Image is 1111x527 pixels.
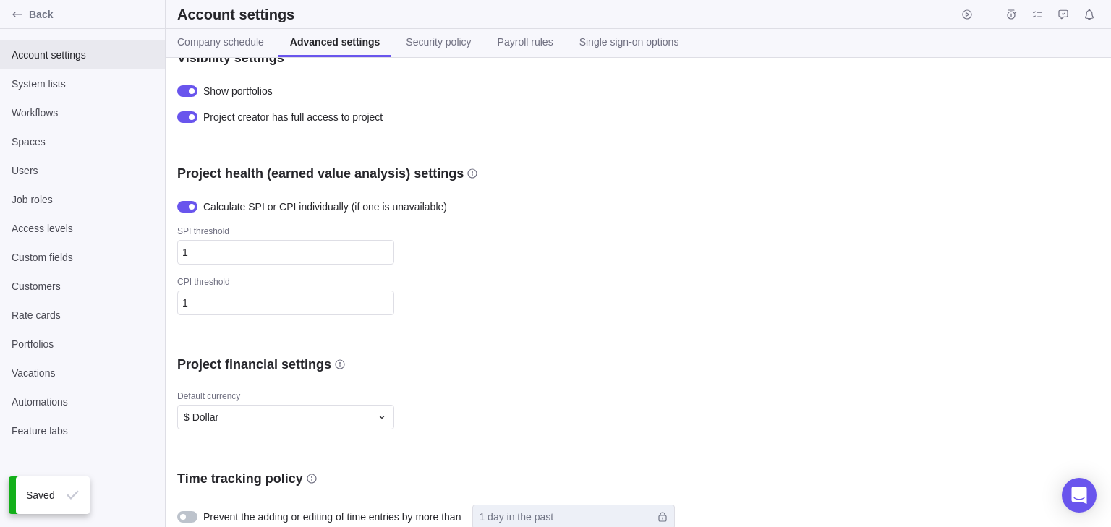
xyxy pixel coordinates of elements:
[12,106,153,120] span: Workflows
[177,240,394,265] input: SPI threshold
[1079,11,1099,22] a: Notifications
[12,279,153,294] span: Customers
[203,510,461,524] span: Prevent the adding or editing of time entries by more than
[1053,11,1073,22] a: Approval requests
[12,337,153,351] span: Portfolios
[1001,11,1021,22] a: Time logs
[579,35,679,49] span: Single sign-on options
[1001,4,1021,25] span: Time logs
[177,49,284,67] h3: Visibility settings
[12,192,153,207] span: Job roles
[1053,4,1073,25] span: Approval requests
[406,35,471,49] span: Security policy
[203,84,273,98] span: Show portfolios
[334,359,346,370] svg: info-description
[177,226,394,240] div: SPI threshold
[203,110,383,124] span: Project creator has full access to project
[177,291,394,315] input: CPI threshold
[29,7,159,22] span: Back
[1062,478,1097,513] div: Open Intercom Messenger
[12,250,153,265] span: Custom fields
[177,470,303,487] h3: Time tracking policy
[166,29,276,57] a: Company schedule
[568,29,691,57] a: Single sign-on options
[12,134,153,149] span: Spaces
[177,165,464,182] h3: Project health (earned value analysis) settings
[1027,4,1047,25] span: My assignments
[957,4,977,25] span: Start timer
[26,488,67,502] span: Saved
[12,77,153,91] span: System lists
[486,29,565,57] a: Payroll rules
[1027,11,1047,22] a: My assignments
[177,276,394,291] div: CPI threshold
[12,221,153,236] span: Access levels
[177,4,294,25] h2: Account settings
[12,366,153,380] span: Vacations
[12,48,153,62] span: Account settings
[467,168,478,179] svg: info-description
[203,200,447,214] span: Calculate SPI or CPI individually (if one is unavailable)
[498,35,553,49] span: Payroll rules
[12,395,153,409] span: Automations
[394,29,482,57] a: Security policy
[290,35,380,49] span: Advanced settings
[1079,4,1099,25] span: Notifications
[12,308,153,322] span: Rate cards
[12,424,153,438] span: Feature labs
[177,35,264,49] span: Company schedule
[184,410,218,424] span: $ Dollar
[278,29,391,57] a: Advanced settings
[306,473,318,484] svg: info-description
[177,356,331,373] h3: Project financial settings
[12,163,153,178] span: Users
[177,390,684,405] div: Default currency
